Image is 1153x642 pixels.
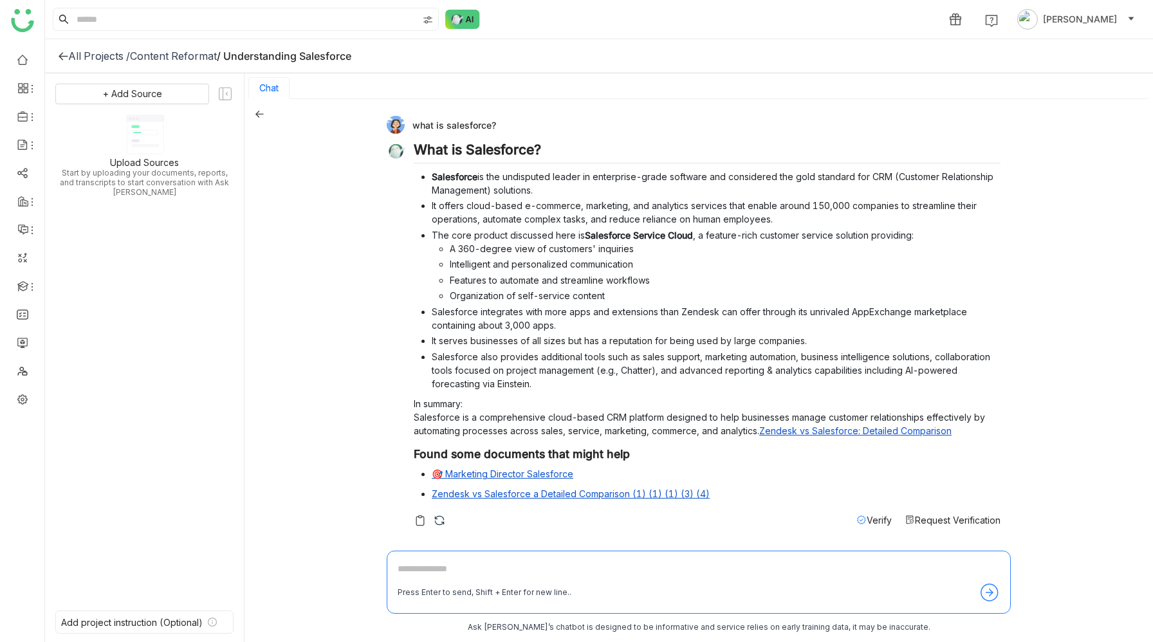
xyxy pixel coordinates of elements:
[450,289,1001,302] li: Organization of self-service content
[414,142,1001,163] h2: What is Salesforce?
[759,425,952,436] a: Zendesk vs Salesforce: Detailed Comparison
[61,617,203,628] div: Add project instruction (Optional)
[414,514,427,527] img: copy-askbuddy.svg
[387,116,1001,134] div: what is salesforce?
[68,50,130,62] div: All Projects /
[259,83,279,93] button: Chat
[110,157,179,168] div: Upload Sources
[414,447,1001,461] h3: Found some documents that might help
[432,305,1001,332] li: Salesforce integrates with more apps and extensions than Zendesk can offer through its unrivaled ...
[432,171,477,182] strong: Salesforce
[103,87,162,101] span: + Add Source
[387,621,1011,634] div: Ask [PERSON_NAME]’s chatbot is designed to be informative and service relies on early training da...
[867,515,892,526] span: Verify
[915,515,1001,526] span: Request Verification
[450,273,1001,287] li: Features to automate and streamline workflows
[55,168,234,197] div: Start by uploading your documents, reports, and transcripts to start conversation with Ask [PERSO...
[433,514,446,527] img: regenerate-askbuddy.svg
[1043,12,1117,26] span: [PERSON_NAME]
[432,228,1001,303] li: The core product discussed here is , a feature-rich customer service solution providing:
[432,488,710,499] a: Zendesk vs Salesforce a Detailed Comparison (1) (1) (1) (3) (4)
[432,199,1001,226] li: It offers cloud-based e-commerce, marketing, and analytics services that enable around 150,000 co...
[432,170,1001,197] li: is the undisputed leader in enterprise-grade software and considered the gold standard for CRM (C...
[130,50,217,62] div: Content Reformat
[1015,9,1138,30] button: [PERSON_NAME]
[423,15,433,25] img: search-type.svg
[11,9,34,32] img: logo
[432,334,1001,347] li: It serves businesses of all sizes but has a reputation for being used by large companies.
[585,230,693,241] strong: Salesforce Service Cloud
[985,14,998,27] img: help.svg
[450,242,1001,255] li: A 360-degree view of customers' inquiries
[414,397,1001,437] p: In summary: Salesforce is a comprehensive cloud-based CRM platform designed to help businesses ma...
[55,84,209,104] button: + Add Source
[1017,9,1038,30] img: avatar
[450,257,1001,271] li: Intelligent and personalized communication
[217,50,351,62] div: / Understanding Salesforce
[432,350,1001,390] li: Salesforce also provides additional tools such as sales support, marketing automation, business i...
[445,10,480,29] img: ask-buddy-normal.svg
[432,468,573,479] a: 🎯 Marketing Director Salesforce
[398,587,571,599] div: Press Enter to send, Shift + Enter for new line..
